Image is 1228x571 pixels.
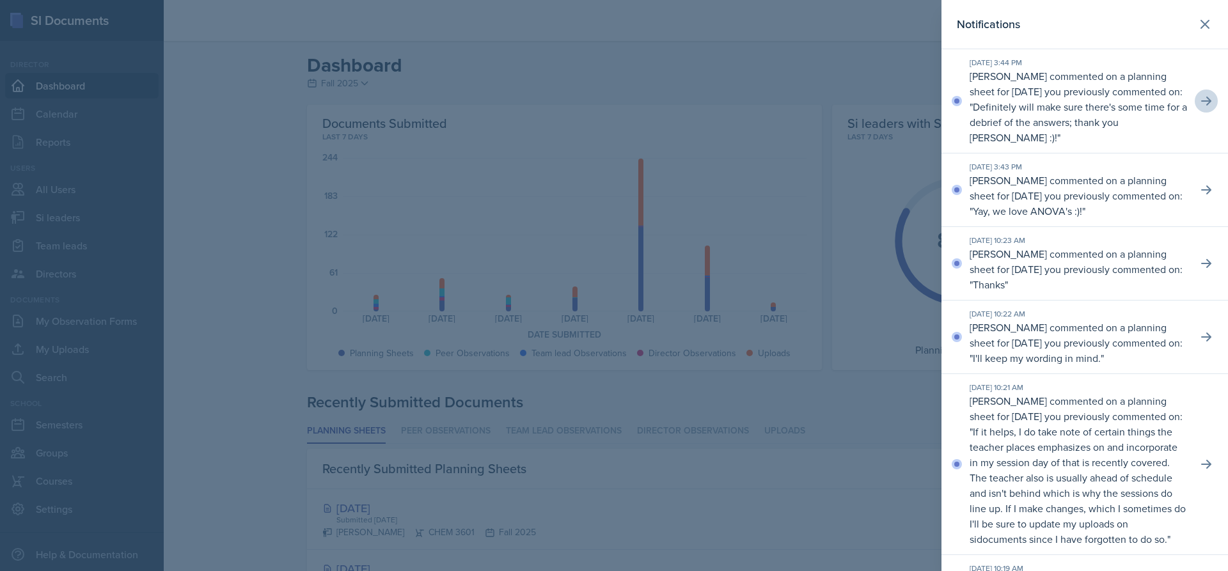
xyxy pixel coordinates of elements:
[973,278,1005,292] p: Thanks
[970,100,1187,145] p: Definitely will make sure there's some time for a debrief of the answers; thank you [PERSON_NAME]...
[970,382,1187,393] div: [DATE] 10:21 AM
[970,320,1187,366] p: [PERSON_NAME] commented on a planning sheet for [DATE] you previously commented on: " "
[970,68,1187,145] p: [PERSON_NAME] commented on a planning sheet for [DATE] you previously commented on: " "
[973,204,1082,218] p: Yay, we love ANOVA's :)!
[970,57,1187,68] div: [DATE] 3:44 PM
[970,173,1187,219] p: [PERSON_NAME] commented on a planning sheet for [DATE] you previously commented on: " "
[957,15,1020,33] h2: Notifications
[973,351,1101,365] p: I'll keep my wording in mind.
[970,235,1187,246] div: [DATE] 10:23 AM
[970,308,1187,320] div: [DATE] 10:22 AM
[970,246,1187,292] p: [PERSON_NAME] commented on a planning sheet for [DATE] you previously commented on: " "
[970,425,1186,546] p: If it helps, I do take note of certain things the teacher places emphasizes on and incorporate in...
[970,161,1187,173] div: [DATE] 3:43 PM
[970,393,1187,547] p: [PERSON_NAME] commented on a planning sheet for [DATE] you previously commented on: " "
